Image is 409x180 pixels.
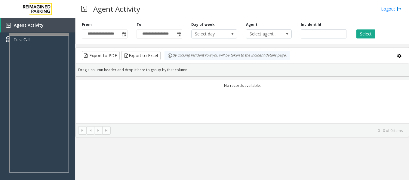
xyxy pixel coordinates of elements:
[175,30,182,38] span: Toggle popup
[76,80,409,91] td: No records available.
[6,23,11,28] img: 'icon'
[192,30,228,38] span: Select day...
[14,22,44,28] span: Agent Activity
[381,6,401,12] a: Logout
[82,51,120,60] button: Export to PDF
[301,22,321,27] label: Incident Id
[246,30,282,38] span: Select agent...
[246,29,292,38] span: NO DATA FOUND
[356,29,375,38] button: Select
[1,18,75,32] a: Agent Activity
[114,128,403,133] kendo-pager-info: 0 - 0 of 0 items
[82,22,92,27] label: From
[76,65,409,75] div: Drag a column header and drop it here to group by that column
[90,2,143,16] h3: Agent Activity
[397,6,401,12] img: logout
[76,77,409,124] div: Data table
[121,30,127,38] span: Toggle popup
[168,53,172,58] img: infoIcon.svg
[121,51,161,60] button: Export to Excel
[191,22,215,27] label: Day of week
[165,51,290,60] div: By clicking Incident row you will be taken to the incident details page.
[137,22,141,27] label: To
[246,22,257,27] label: Agent
[81,2,87,16] img: pageIcon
